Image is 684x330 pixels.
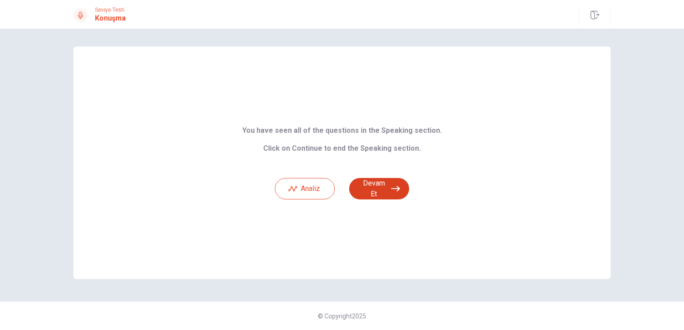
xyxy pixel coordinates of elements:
button: Analiz [275,178,335,199]
h1: Konuşma [95,13,126,24]
span: Seviye Testi [95,7,126,13]
span: © Copyright 2025 [318,313,366,320]
button: Devam Et [349,178,409,199]
b: You have seen all of the questions in the Speaking section. Click on Continue to end the Speaking... [242,126,442,152]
